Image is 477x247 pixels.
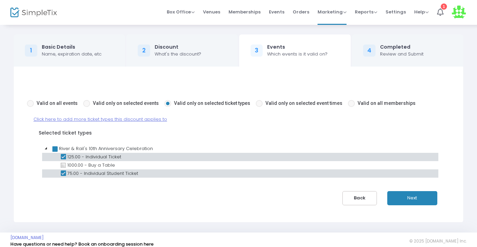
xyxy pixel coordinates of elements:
div: Discount [155,43,201,51]
button: Back [342,191,377,205]
span: Box Office [167,9,195,15]
span: Valid only on selected ticket types [174,100,250,106]
div: Which events is it valid on? [267,51,328,58]
div: 1 [25,45,37,57]
span: © 2025 [DOMAIN_NAME] Inc. [409,238,467,244]
span: Valid on all memberships [358,100,416,106]
a: 75.00 - Individual Student Ticket [59,169,139,178]
a: 125.00 - Individual Ticket [59,153,123,161]
label: Selected ticket types [39,129,92,137]
div: Basic Details [42,43,101,51]
span: Marketing [318,9,347,15]
a: 1000.00 - Buy a Table [59,161,116,169]
span: Valid only on selected events [93,100,159,106]
button: Next [387,191,437,205]
div: 2 [138,45,150,57]
a: River & Rail's 10th Anniversary Celebration [50,145,154,153]
span: Venues [203,3,220,21]
a: [DOMAIN_NAME] [10,235,44,240]
span: Settings [386,3,406,21]
div: 3 [251,45,263,57]
div: 1 [441,3,447,10]
span: Events [269,3,284,21]
span: Memberships [228,3,261,21]
span: Valid on all events [37,100,78,106]
div: Review and Submit [380,51,424,58]
span: Click here to add more ticket types this discount applies to [33,116,167,122]
div: What's the discount? [155,51,201,58]
div: Name, expiration date, etc [42,51,101,58]
div: 4 [363,45,376,57]
span: Help [414,9,429,15]
div: Events [267,43,328,51]
div: Completed [380,43,424,51]
span: Reports [355,9,377,15]
span: Valid only on selected event times [265,100,342,106]
span: Orders [293,3,309,21]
